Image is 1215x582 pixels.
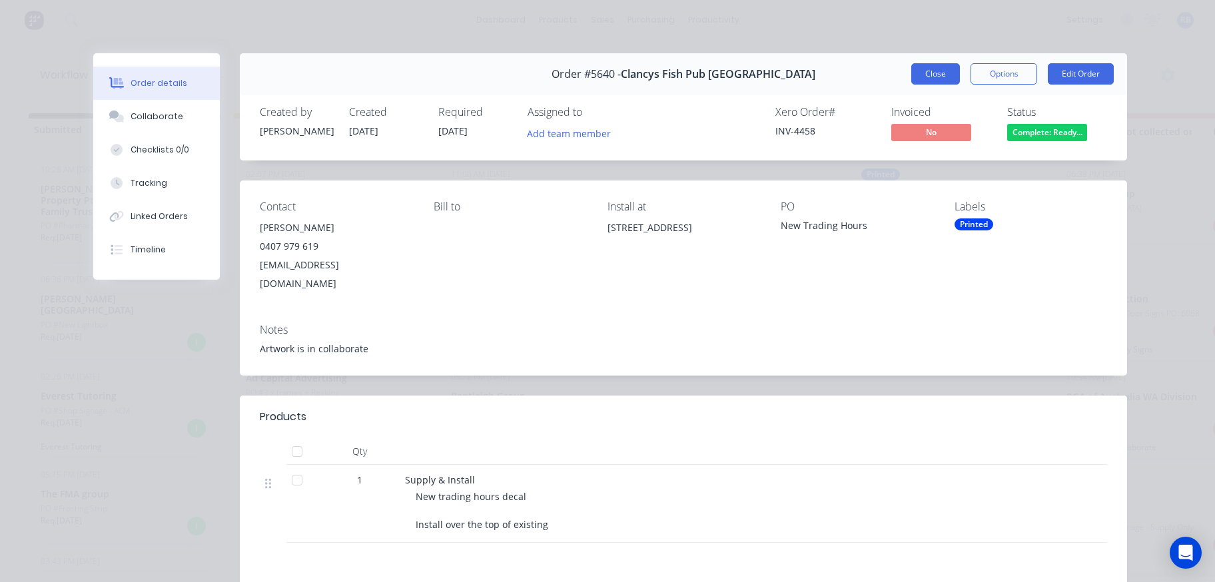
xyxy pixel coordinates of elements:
[1048,63,1114,85] button: Edit Order
[320,438,400,465] div: Qty
[260,256,412,293] div: [EMAIL_ADDRESS][DOMAIN_NAME]
[405,473,475,486] span: Supply & Install
[260,324,1107,336] div: Notes
[131,210,188,222] div: Linked Orders
[260,106,333,119] div: Created by
[357,473,362,487] span: 1
[1007,106,1107,119] div: Status
[131,111,183,123] div: Collaborate
[955,218,993,230] div: Printed
[131,244,166,256] div: Timeline
[131,77,187,89] div: Order details
[1170,537,1202,569] div: Open Intercom Messenger
[775,124,875,138] div: INV-4458
[93,133,220,166] button: Checklists 0/0
[781,218,933,237] div: New Trading Hours
[434,200,586,213] div: Bill to
[552,68,621,81] span: Order #5640 -
[93,100,220,133] button: Collaborate
[1007,124,1087,141] span: Complete: Ready...
[955,200,1107,213] div: Labels
[520,124,618,142] button: Add team member
[93,233,220,266] button: Timeline
[349,125,378,137] span: [DATE]
[131,177,167,189] div: Tracking
[607,218,760,261] div: [STREET_ADDRESS]
[349,106,422,119] div: Created
[438,125,468,137] span: [DATE]
[260,218,412,237] div: [PERSON_NAME]
[438,106,512,119] div: Required
[781,200,933,213] div: PO
[260,342,1107,356] div: Artwork is in collaborate
[416,490,548,531] span: New trading hours decal Install over the top of existing
[260,409,306,425] div: Products
[528,106,661,119] div: Assigned to
[775,106,875,119] div: Xero Order #
[260,218,412,293] div: [PERSON_NAME]0407 979 619[EMAIL_ADDRESS][DOMAIN_NAME]
[911,63,960,85] button: Close
[607,200,760,213] div: Install at
[621,68,815,81] span: Clancys Fish Pub [GEOGRAPHIC_DATA]
[971,63,1037,85] button: Options
[891,106,991,119] div: Invoiced
[93,166,220,200] button: Tracking
[891,124,971,141] span: No
[93,200,220,233] button: Linked Orders
[607,218,760,237] div: [STREET_ADDRESS]
[1007,124,1087,144] button: Complete: Ready...
[260,237,412,256] div: 0407 979 619
[93,67,220,100] button: Order details
[260,200,412,213] div: Contact
[131,144,189,156] div: Checklists 0/0
[528,124,618,142] button: Add team member
[260,124,333,138] div: [PERSON_NAME]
